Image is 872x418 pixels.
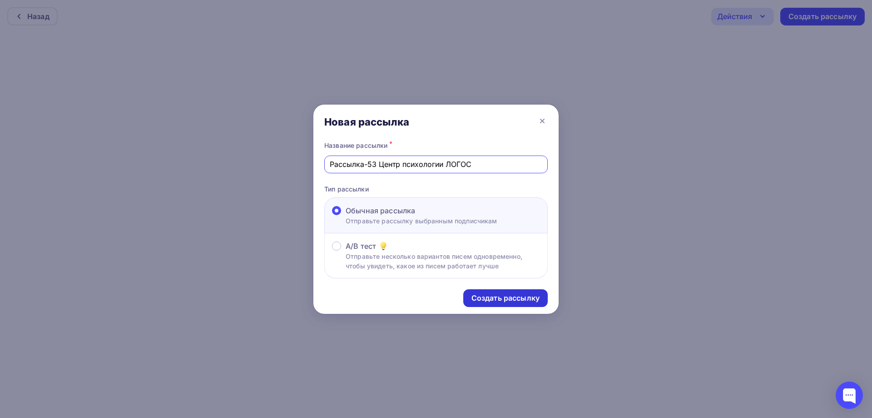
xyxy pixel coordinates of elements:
[346,252,540,271] p: Отправьте несколько вариантов писем одновременно, чтобы увидеть, какое из писем работает лучше
[324,116,409,128] div: Новая рассылка
[346,205,415,216] span: Обычная рассылка
[346,241,376,252] span: A/B тест
[330,159,543,170] input: Придумайте название рассылки
[471,293,540,303] div: Создать рассылку
[346,216,497,226] p: Отправьте рассылку выбранным подписчикам
[324,139,548,152] div: Название рассылки
[324,184,548,194] p: Тип рассылки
